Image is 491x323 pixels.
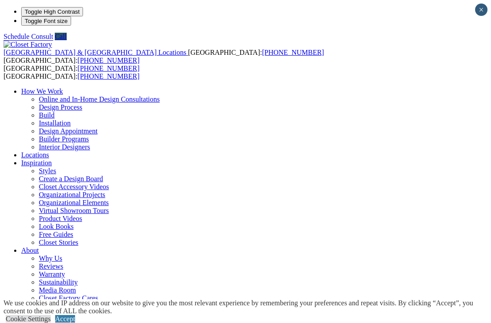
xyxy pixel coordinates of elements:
a: Call [55,33,67,40]
a: Free Guides [39,231,73,238]
a: Look Books [39,223,74,230]
a: Media Room [39,286,76,294]
a: Build [39,111,55,119]
span: Toggle High Contrast [25,8,79,15]
a: Closet Factory Cares [39,294,98,302]
a: Closet Accessory Videos [39,183,109,190]
a: How We Work [21,87,63,95]
a: Builder Programs [39,135,89,143]
a: Installation [39,119,71,127]
button: Toggle High Contrast [21,7,83,16]
a: Create a Design Board [39,175,103,182]
span: [GEOGRAPHIC_DATA]: [GEOGRAPHIC_DATA]: [4,65,140,80]
span: [GEOGRAPHIC_DATA]: [GEOGRAPHIC_DATA]: [4,49,324,64]
a: Inspiration [21,159,52,167]
button: Toggle Font size [21,16,71,26]
a: About [21,247,39,254]
a: Schedule Consult [4,33,53,40]
a: Sustainability [39,278,78,286]
a: [PHONE_NUMBER] [78,57,140,64]
a: Design Process [39,103,82,111]
button: Close [475,4,487,16]
a: Locations [21,151,49,159]
a: Online and In-Home Design Consultations [39,95,160,103]
a: Accept [55,315,75,323]
a: [PHONE_NUMBER] [78,65,140,72]
a: Closet Stories [39,239,78,246]
a: Interior Designers [39,143,90,151]
a: Design Appointment [39,127,98,135]
a: Organizational Elements [39,199,109,206]
a: [PHONE_NUMBER] [78,72,140,80]
a: Product Videos [39,215,82,222]
a: Warranty [39,270,65,278]
span: [GEOGRAPHIC_DATA] & [GEOGRAPHIC_DATA] Locations [4,49,186,56]
a: Cookie Settings [6,315,51,323]
a: Why Us [39,255,62,262]
a: Organizational Projects [39,191,105,198]
img: Closet Factory [4,41,52,49]
a: Styles [39,167,56,175]
a: Virtual Showroom Tours [39,207,109,214]
span: Toggle Font size [25,18,68,24]
a: Reviews [39,262,63,270]
div: We use cookies and IP address on our website to give you the most relevant experience by remember... [4,299,491,315]
a: [PHONE_NUMBER] [262,49,324,56]
a: [GEOGRAPHIC_DATA] & [GEOGRAPHIC_DATA] Locations [4,49,188,56]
